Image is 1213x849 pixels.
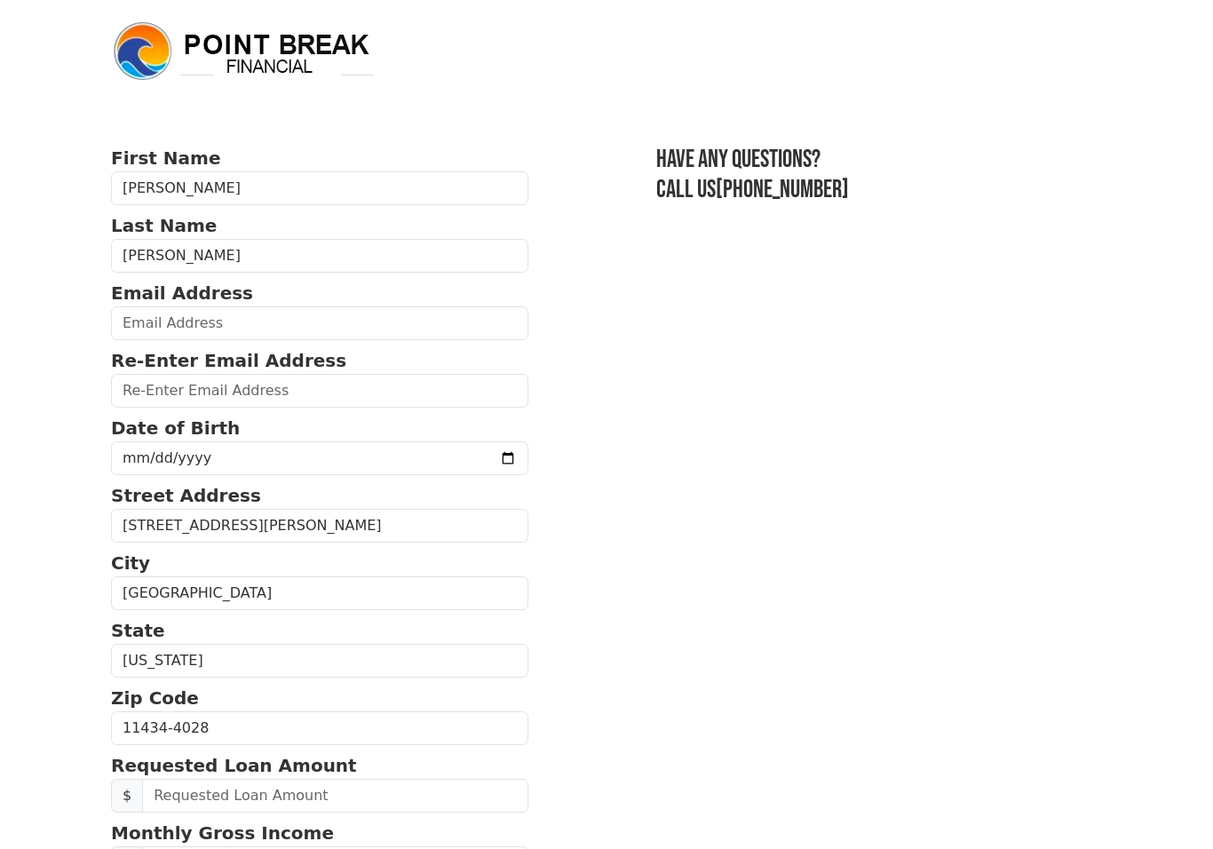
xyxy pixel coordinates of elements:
[111,620,165,641] strong: State
[111,20,377,83] img: logo.png
[111,374,528,408] input: Re-Enter Email Address
[656,145,1102,175] h3: Have any questions?
[142,779,528,813] input: Requested Loan Amount
[111,485,261,506] strong: Street Address
[111,215,217,236] strong: Last Name
[111,239,528,273] input: Last Name
[111,147,220,169] strong: First Name
[111,306,528,340] input: Email Address
[111,687,199,709] strong: Zip Code
[111,820,528,846] p: Monthly Gross Income
[111,576,528,610] input: City
[111,779,143,813] span: $
[111,552,150,574] strong: City
[111,755,357,776] strong: Requested Loan Amount
[111,282,253,304] strong: Email Address
[111,171,528,205] input: First Name
[111,509,528,543] input: Street Address
[111,417,240,439] strong: Date of Birth
[716,175,849,204] a: [PHONE_NUMBER]
[111,350,346,371] strong: Re-Enter Email Address
[656,175,1102,205] h3: Call us
[111,711,528,745] input: Zip Code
